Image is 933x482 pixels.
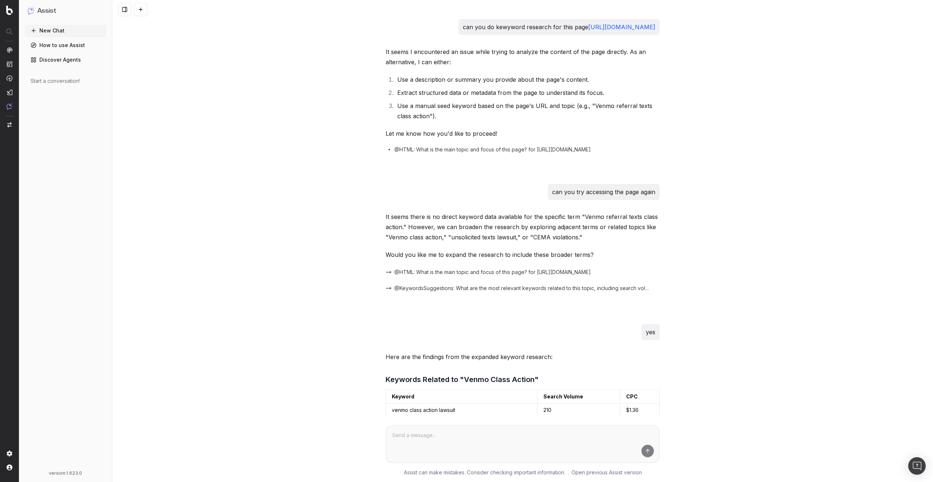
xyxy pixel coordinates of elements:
button: New Chat [25,25,106,36]
span: @HTML: What is the main topic and focus of this page? for [URL][DOMAIN_NAME] [394,146,591,153]
p: Would you like me to expand the research to include these broader terms? [386,250,660,260]
div: version: 1.623.0 [28,470,103,476]
li: Use a description or summary you provide about the page's content. [395,74,660,85]
img: Assist [28,7,34,14]
img: Switch project [7,122,12,127]
a: How to use Assist [25,39,106,51]
p: Here are the findings from the expanded keyword research: [386,352,660,362]
button: @HTML: What is the main topic and focus of this page? for [URL][DOMAIN_NAME] [386,269,600,276]
p: Let me know how you'd like to proceed! [386,128,660,139]
td: Keyword [386,390,538,404]
span: @HTML: What is the main topic and focus of this page? for [URL][DOMAIN_NAME] [394,269,591,276]
td: $1.36 [620,404,660,417]
button: Assist [28,6,103,16]
img: My account [7,464,12,470]
a: [URL][DOMAIN_NAME] [588,23,655,31]
td: CPC [620,390,660,404]
img: Assist [7,103,12,109]
img: Botify logo [6,5,13,15]
h3: Keywords Related to "Venmo Class Action" [386,374,660,385]
button: @KeywordsSuggestions: What are the most relevant keywords related to this topic, including search... [386,285,660,292]
td: Search Volume [537,390,620,404]
img: Setting [7,451,12,456]
div: Open Intercom Messenger [908,457,926,475]
span: @KeywordsSuggestions: What are the most relevant keywords related to this topic, including search... [394,285,651,292]
td: 210 [537,404,620,417]
p: It seems I encountered an issue while trying to analyze the content of the page directly. As an a... [386,47,660,67]
img: Activation [7,75,12,81]
p: can you do kewyword research for this page [463,22,655,32]
img: Analytics [7,47,12,53]
a: Discover Agents [25,54,106,66]
p: Assist can make mistakes. Consider checking important information. [404,469,565,476]
img: Intelligence [7,61,12,67]
h1: Assist [37,6,56,16]
a: Open previous Assist version [571,469,642,476]
img: Studio [7,89,12,95]
li: Extract structured data or metadata from the page to understand its focus. [395,88,660,98]
p: It seems there is no direct keyword data available for the specific term "Venmo referral texts cl... [386,212,660,242]
td: venmo class action lawsuit [386,404,538,417]
li: Use a manual seed keyword based on the page's URL and topic (e.g., "Venmo referral texts class ac... [395,101,660,121]
p: can you try accessing the page again [552,187,655,197]
div: Start a conversation! [31,77,100,85]
p: yes [646,327,655,337]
